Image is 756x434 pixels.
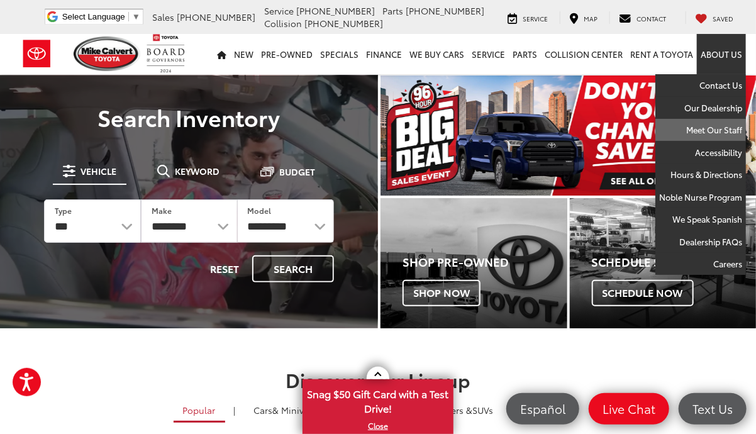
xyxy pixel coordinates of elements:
label: Type [55,205,72,216]
label: Model [248,205,272,216]
a: Home [213,34,230,74]
a: Service [468,34,509,74]
span: ▼ [132,12,140,21]
span: Español [514,401,572,416]
span: Budget [279,167,315,176]
span: Map [584,14,598,23]
a: Our Dealership [655,97,746,120]
div: carousel slide number 1 of 1 [381,75,756,196]
a: Rent a Toyota [626,34,697,74]
a: Accessibility [655,142,746,164]
h4: Shop Pre-Owned [403,256,567,269]
span: Sales [152,11,174,23]
a: SUVs [408,399,503,421]
a: Text Us [679,393,747,425]
a: Noble Nurse Program [655,186,746,209]
a: Finance [362,34,406,74]
a: Live Chat [589,393,669,425]
span: Vehicle [81,167,116,175]
span: Contact [636,14,666,23]
a: Careers [655,253,746,275]
a: My Saved Vehicles [686,11,743,24]
span: Snag $50 Gift Card with a Test Drive! [304,381,452,419]
a: Contact [609,11,675,24]
img: Mike Calvert Toyota [74,36,140,71]
a: Specials [316,34,362,74]
span: [PHONE_NUMBER] [296,4,375,17]
span: Live Chat [596,401,662,416]
a: Select Language​ [62,12,140,21]
a: Parts [509,34,541,74]
span: [PHONE_NUMBER] [177,11,255,23]
a: Map [560,11,607,24]
a: Service [498,11,557,24]
span: ​ [128,12,129,21]
a: Hours & Directions [655,164,746,186]
span: & Minivan [273,404,315,416]
img: Big Deal Sales Event [381,75,756,196]
span: Select Language [62,12,125,21]
span: Parts [382,4,403,17]
label: Make [152,205,172,216]
a: Cars [245,399,325,421]
a: WE BUY CARS [406,34,468,74]
span: Schedule Now [592,280,694,306]
a: Popular [174,399,225,423]
a: New [230,34,257,74]
a: Collision Center [541,34,626,74]
a: Pre-Owned [257,34,316,74]
span: Collision [264,17,302,30]
span: [PHONE_NUMBER] [406,4,484,17]
span: Service [264,4,294,17]
span: Keyword [175,167,220,175]
h3: Search Inventory [26,104,352,130]
a: We Speak Spanish [655,208,746,231]
li: | [231,404,239,416]
a: Español [506,393,579,425]
span: Saved [713,14,733,23]
a: About Us [697,34,746,74]
span: [PHONE_NUMBER] [304,17,383,30]
button: Reset [199,255,250,282]
a: Shop Pre-Owned Shop Now [381,198,567,329]
span: Service [523,14,548,23]
div: Toyota [381,198,567,329]
a: Contact Us [655,74,746,97]
span: Text Us [686,401,739,416]
span: Shop Now [403,280,481,306]
img: Toyota [13,33,60,74]
section: Carousel section with vehicle pictures - may contain disclaimers. [381,75,756,196]
a: Meet Our Staff [655,119,746,142]
a: Dealership FAQs [655,231,746,253]
button: Search [252,255,334,282]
